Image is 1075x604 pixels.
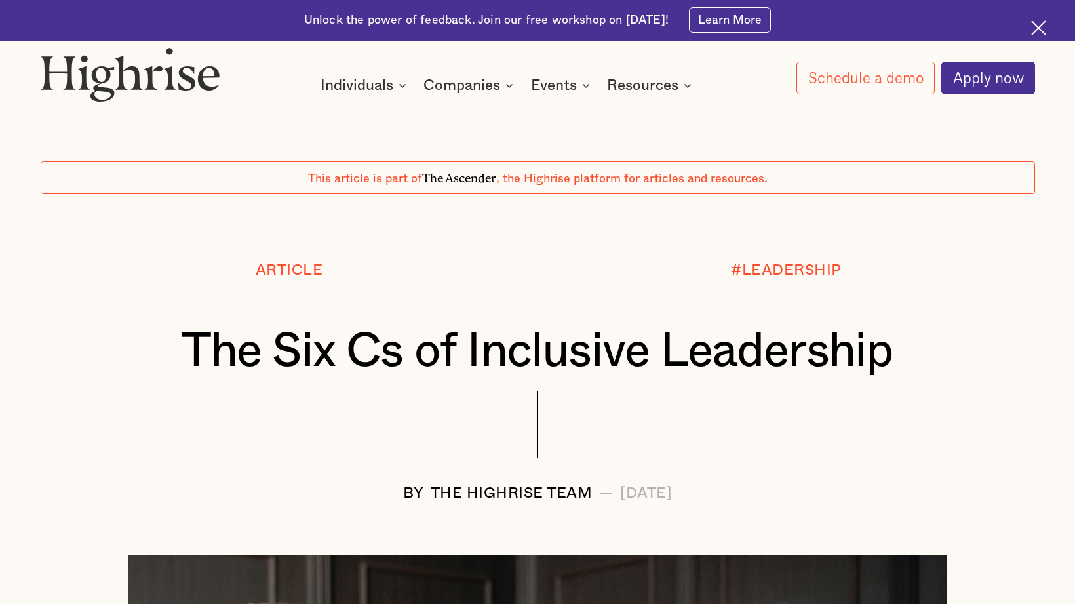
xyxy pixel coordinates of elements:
div: Unlock the power of feedback. Join our free workshop on [DATE]! [304,12,669,28]
div: — [599,485,614,501]
div: The Highrise Team [431,485,593,501]
span: This article is part of [308,173,422,184]
div: Article [256,262,323,278]
h1: The Six Cs of Inclusive Leadership [82,325,994,378]
div: Resources [607,77,695,93]
div: #LEADERSHIP [731,262,842,278]
div: Companies [423,77,517,93]
div: Events [531,77,577,93]
span: , the Highrise platform for articles and resources. [496,173,768,184]
div: [DATE] [620,485,672,501]
img: Highrise logo [41,47,220,102]
div: Resources [607,77,678,93]
div: Events [531,77,594,93]
div: Individuals [321,77,410,93]
img: Cross icon [1031,20,1046,35]
a: Schedule a demo [796,62,935,94]
a: Learn More [689,7,772,33]
span: The Ascender [422,169,496,183]
div: Companies [423,77,500,93]
div: BY [403,485,424,501]
a: Apply now [941,62,1034,94]
div: Individuals [321,77,393,93]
